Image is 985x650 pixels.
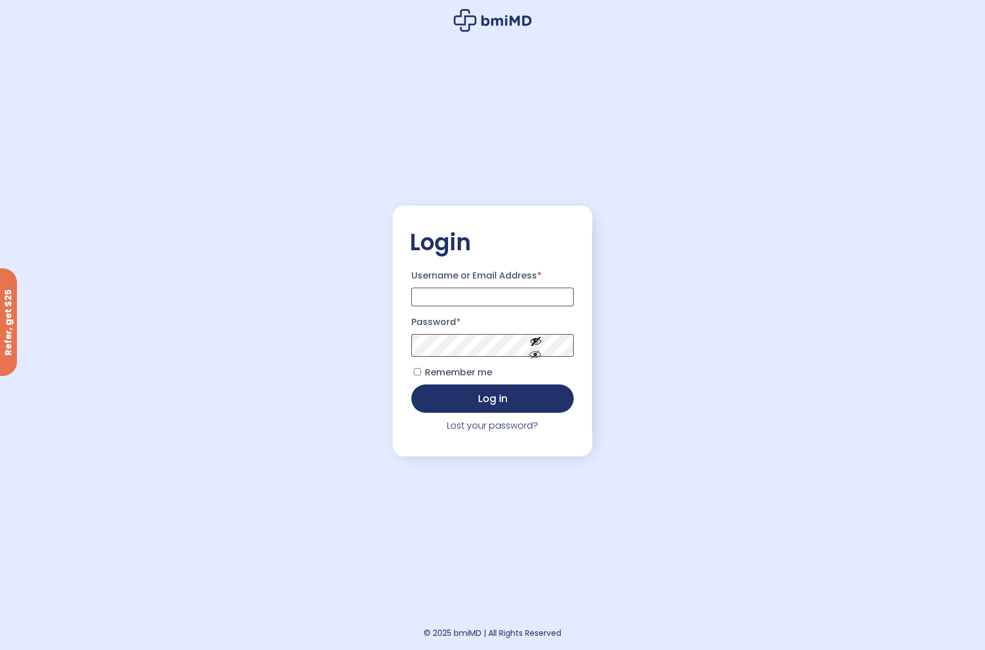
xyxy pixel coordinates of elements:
[504,326,567,365] button: Show password
[411,313,574,331] label: Password
[424,625,561,641] div: © 2025 bmiMD | All Rights Reserved
[411,267,574,285] label: Username or Email Address
[410,228,576,256] h2: Login
[414,368,421,375] input: Remember me
[447,419,538,432] a: Lost your password?
[411,384,574,413] button: Log in
[425,366,492,379] span: Remember me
